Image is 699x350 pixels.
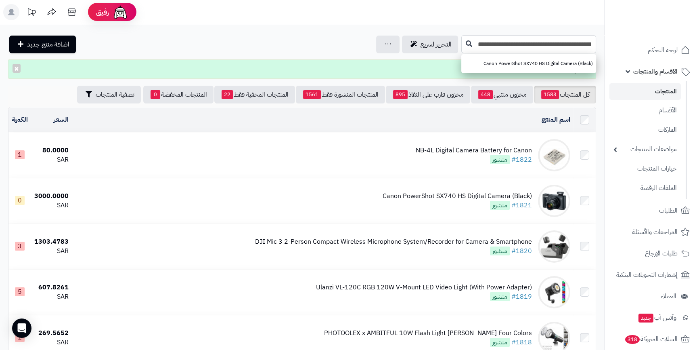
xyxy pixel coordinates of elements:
span: 318 [625,335,640,344]
div: Open Intercom Messenger [12,318,31,338]
button: × [13,64,21,73]
a: Canon PowerShot SX740 HS Digital Camera (Black) [461,56,596,71]
a: المنتجات المخفضة0 [143,86,213,103]
span: 448 [478,90,493,99]
a: السلات المتروكة318 [609,329,694,349]
a: مخزون منتهي448 [471,86,533,103]
span: منشور [490,201,510,210]
div: 607.8261 [34,283,69,292]
span: 3 [15,242,25,251]
a: المنتجات [609,83,681,100]
span: 22 [222,90,233,99]
a: السعر [54,115,69,124]
span: جديد [638,314,653,323]
a: المراجعات والأسئلة [609,222,694,242]
img: logo-2.png [644,22,691,39]
span: وآتس آب [638,312,676,323]
a: إشعارات التحويلات البنكية [609,265,694,285]
div: SAR [34,155,69,164]
a: تحديثات المنصة [21,4,42,22]
div: SAR [34,247,69,256]
a: المنتجات المخفية فقط22 [214,86,295,103]
span: لوحة التحكم [648,44,678,56]
span: تصفية المنتجات [96,90,134,99]
span: 895 [393,90,408,99]
img: Canon PowerShot SX740 HS Digital Camera (Black) [538,185,570,217]
a: التحرير لسريع [402,36,458,53]
img: Ulanzi VL-120C RGB 120W V-Mount LED Video Light (With Power Adapter) [538,276,570,308]
span: الأقسام والمنتجات [633,66,678,77]
a: #1821 [511,200,532,210]
a: اضافة منتج جديد [9,36,76,53]
div: 3000.0000 [34,192,69,201]
a: كل المنتجات1583 [534,86,596,103]
a: لوحة التحكم [609,40,694,60]
span: 1 [15,333,25,342]
span: المراجعات والأسئلة [632,226,678,238]
span: رفيق [96,7,109,17]
a: الملفات الرقمية [609,179,681,197]
a: العملاء [609,287,694,306]
a: الكمية [12,115,28,124]
a: خيارات المنتجات [609,160,681,177]
a: #1820 [511,246,532,256]
div: Canon PowerShot SX740 HS Digital Camera (Black) [383,192,532,201]
div: 1303.4783 [34,237,69,247]
div: NB-4L Digital Camera Battery for Canon [416,146,532,155]
div: Ulanzi VL-120C RGB 120W V-Mount LED Video Light (With Power Adapter) [316,283,532,292]
div: DJI Mic 3 2-Person Compact Wireless Microphone System/Recorder for Camera & Smartphone [255,237,532,247]
a: الطلبات [609,201,694,220]
a: الماركات [609,121,681,139]
img: DJI Mic 3 2-Person Compact Wireless Microphone System/Recorder for Camera & Smartphone [538,230,570,263]
a: #1822 [511,155,532,164]
span: 0 [151,90,160,99]
a: مخزون قارب على النفاذ895 [386,86,470,103]
div: PHOTOOLEX x AMBITFUL 10W Flash Light [PERSON_NAME] Four Colors [324,329,532,338]
span: اضافة منتج جديد [27,40,69,49]
a: وآتس آبجديد [609,308,694,327]
span: العملاء [661,291,676,302]
span: 1 [15,150,25,159]
img: ai-face.png [112,4,128,20]
div: SAR [34,292,69,302]
img: NB-4L Digital Camera Battery for Canon [538,139,570,171]
span: 0 [15,196,25,205]
span: طلبات الإرجاع [645,248,678,259]
span: الطلبات [659,205,678,216]
a: اسم المنتج [542,115,570,124]
div: SAR [34,338,69,347]
span: منشور [490,247,510,255]
a: #1818 [511,337,532,347]
span: 1561 [303,90,321,99]
span: منشور [490,338,510,347]
button: تصفية المنتجات [77,86,141,103]
span: السلات المتروكة [624,333,678,345]
span: منشور [490,292,510,301]
span: منشور [490,155,510,164]
span: 5 [15,287,25,296]
span: 1583 [541,90,559,99]
span: التحرير لسريع [421,40,452,49]
div: SAR [34,201,69,210]
a: المنتجات المنشورة فقط1561 [296,86,385,103]
div: تم التعديل! [8,59,596,79]
a: مواصفات المنتجات [609,141,681,158]
a: الأقسام [609,102,681,119]
a: طلبات الإرجاع [609,244,694,263]
span: إشعارات التحويلات البنكية [616,269,678,280]
div: 269.5652 [34,329,69,338]
a: #1819 [511,292,532,302]
div: 80.0000 [34,146,69,155]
